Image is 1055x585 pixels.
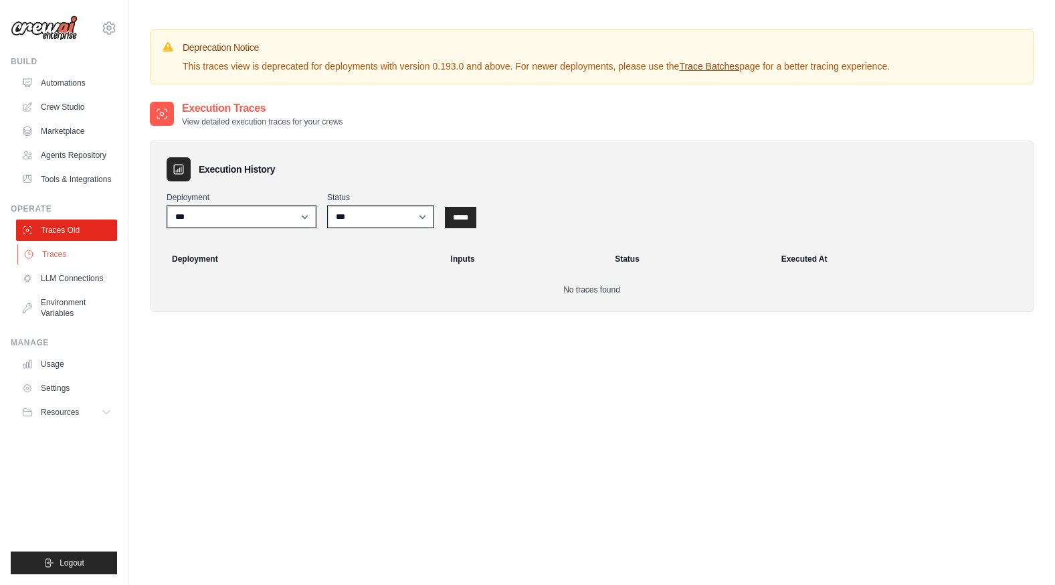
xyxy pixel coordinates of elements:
[443,244,607,274] th: Inputs
[17,244,118,265] a: Traces
[327,192,434,203] label: Status
[16,378,117,399] a: Settings
[11,203,117,214] div: Operate
[199,163,275,176] h3: Execution History
[167,284,1017,295] p: No traces found
[183,60,890,73] p: This traces view is deprecated for deployments with version 0.193.0 and above. For newer deployme...
[167,192,316,203] label: Deployment
[11,15,78,41] img: Logo
[11,56,117,67] div: Build
[41,407,79,418] span: Resources
[182,100,343,116] h2: Execution Traces
[156,244,443,274] th: Deployment
[16,145,117,166] a: Agents Repository
[11,552,117,574] button: Logout
[16,169,117,190] a: Tools & Integrations
[60,558,84,568] span: Logout
[16,72,117,94] a: Automations
[607,244,773,274] th: Status
[679,61,739,72] a: Trace Batches
[182,116,343,127] p: View detailed execution traces for your crews
[11,337,117,348] div: Manage
[16,268,117,289] a: LLM Connections
[16,353,117,375] a: Usage
[16,220,117,241] a: Traces Old
[16,402,117,423] button: Resources
[16,120,117,142] a: Marketplace
[773,244,1028,274] th: Executed At
[183,41,890,54] h3: Deprecation Notice
[16,96,117,118] a: Crew Studio
[16,292,117,324] a: Environment Variables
